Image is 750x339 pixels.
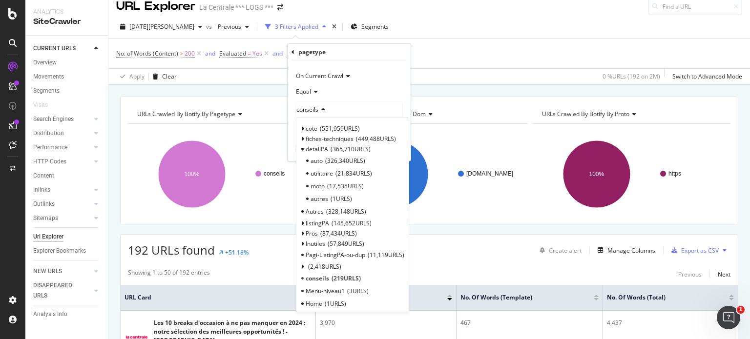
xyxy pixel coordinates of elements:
span: Home [306,299,322,307]
div: SiteCrawler [33,16,100,27]
div: Export as CSV [681,246,719,255]
span: Pros [306,229,318,238]
div: Create alert [549,246,582,255]
div: times [330,22,338,32]
span: pagetype [287,49,312,58]
span: fiches-techniques [306,135,354,143]
text: https [668,170,681,177]
span: 551,959 URLS [320,124,360,133]
button: Previous [214,19,253,35]
div: Switch to Advanced Mode [672,72,742,80]
div: Performance [33,142,67,153]
div: 4,437 [607,319,734,327]
button: [DATE][PERSON_NAME] [116,19,206,35]
h4: URLs Crawled By Botify By proto [540,106,722,122]
div: Showing 1 to 50 of 192 entries [128,268,210,280]
span: 365,710 URLS [331,145,371,153]
div: Segments [33,86,60,96]
div: Next [718,270,730,279]
span: 1 URLS [325,299,346,307]
span: 1 URLS [331,195,352,203]
span: utilitaire [311,169,333,178]
span: URLs Crawled By Botify By dom [340,110,426,118]
button: Apply [116,69,145,84]
span: 11,119 URLS [368,251,404,259]
a: Explorer Bookmarks [33,246,101,256]
div: Distribution [33,128,64,139]
a: Performance [33,142,91,153]
span: 3 URLS [347,286,369,295]
span: Evaluated [219,49,246,58]
span: 21,834 URLS [335,169,372,178]
svg: A chart. [128,132,323,217]
button: Export as CSV [667,242,719,258]
div: pagetype [298,48,326,56]
div: Apply [129,72,145,80]
span: 326,340 URLS [325,157,365,165]
span: URL Card [125,293,304,302]
div: NEW URLS [33,266,62,277]
span: No. of Words (Content) [116,49,178,58]
a: Search Engines [33,114,91,124]
div: Url Explorer [33,232,63,242]
span: No. of Words (Total) [607,293,714,302]
span: Yes [252,47,262,60]
div: A chart. [331,132,526,217]
span: URLs Crawled By Botify By proto [542,110,629,118]
span: 328,148 URLS [326,207,366,216]
span: 2025 Jan. 7th [129,22,194,31]
span: > [180,49,183,58]
span: 145,652 URLS [332,219,372,227]
button: Switch to Advanced Mode [668,69,742,84]
div: DISAPPEARED URLS [33,280,83,301]
button: Previous [678,268,702,280]
a: HTTP Codes [33,157,91,167]
button: and [205,49,215,58]
div: Search Engines [33,114,74,124]
a: NEW URLS [33,266,91,277]
span: = [248,49,251,58]
div: Movements [33,72,64,82]
div: HTTP Codes [33,157,66,167]
span: 219 URLS [332,274,361,282]
button: Cancel [292,143,322,153]
span: 1 [737,306,745,314]
button: and [272,49,283,58]
span: autres [311,195,328,203]
div: Inlinks [33,185,50,195]
span: 2,418 URLS [308,262,341,271]
div: Previous [678,270,702,279]
a: Distribution [33,128,91,139]
svg: A chart. [533,132,728,217]
button: Segments [347,19,393,35]
span: conseils [296,105,318,114]
span: 449,488 URLS [356,135,396,143]
div: +51.18% [225,248,249,257]
span: 57,849 URLS [328,239,364,248]
div: Manage Columns [607,246,655,255]
span: Inutiles [306,239,325,248]
a: Analysis Info [33,309,101,319]
h4: URLs Crawled By Botify By dom [338,106,520,122]
text: [DOMAIN_NAME] [466,170,513,177]
span: Autres [306,207,324,216]
span: On Current Crawl [296,72,343,80]
span: 192 URLs found [128,242,215,258]
span: 17,535 URLS [327,182,364,190]
span: Pagi-ListingPA-ou-dup [306,251,365,259]
span: URLs Crawled By Botify By pagetype [137,110,235,118]
a: Outlinks [33,199,91,209]
text: 100% [589,171,604,178]
button: Create alert [536,242,582,258]
text: conseils [264,170,285,177]
div: 467 [460,319,599,327]
div: arrow-right-arrow-left [277,4,283,11]
div: 3 Filters Applied [275,22,318,31]
a: Content [33,171,101,181]
div: Clear [162,72,177,80]
a: Overview [33,58,101,68]
a: Inlinks [33,185,91,195]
